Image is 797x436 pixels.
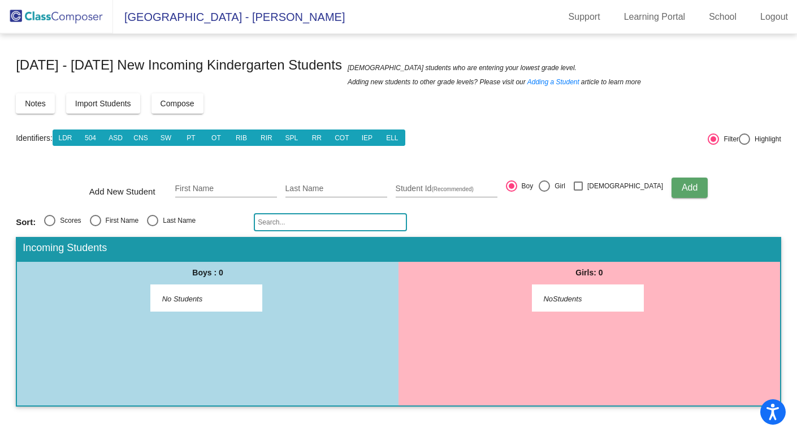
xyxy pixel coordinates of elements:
[113,8,345,26] span: [GEOGRAPHIC_DATA] - [PERSON_NAME]
[16,133,53,143] a: Identifiers:
[543,293,614,305] span: NoStudents
[75,99,131,108] span: Import Students
[285,184,387,193] input: Last Name
[750,134,781,144] div: Highlight
[304,129,330,146] button: RR
[228,129,254,146] button: RIB
[672,178,708,198] button: Add
[17,262,398,284] div: Boys : 0
[53,129,78,146] button: LDR
[587,179,663,193] span: [DEMOGRAPHIC_DATA]
[348,76,641,88] span: Adding new students to other grade levels? Please visit our article to learn more
[103,129,128,146] button: ASD
[560,8,609,26] a: Support
[175,184,277,193] input: First Name
[77,129,103,146] button: 504
[348,62,577,74] span: [DEMOGRAPHIC_DATA] students who are entering your lowest grade level.
[162,293,233,305] span: No Students
[615,8,695,26] a: Learning Portal
[25,99,46,108] span: Notes
[398,262,780,284] div: Girls: 0
[101,215,139,226] div: First Name
[527,76,579,88] a: Adding a Student
[55,215,81,226] div: Scores
[16,56,342,74] span: [DATE] - [DATE] New Incoming Kindergarten Students
[153,129,179,146] button: SW
[23,242,107,254] span: Incoming Students
[279,129,304,146] button: SPL
[178,129,203,146] button: PT
[700,8,746,26] a: School
[16,93,55,114] button: Notes
[66,93,140,114] button: Import Students
[751,8,797,26] a: Logout
[550,181,565,191] div: Girl
[719,134,739,144] div: Filter
[16,217,36,227] span: Sort:
[329,129,354,146] button: COT
[517,181,534,191] div: Boy
[128,129,153,146] button: CNS
[161,99,194,108] span: Compose
[682,183,698,192] span: Add
[396,184,497,193] input: Student Id
[158,215,196,226] div: Last Name
[254,129,279,146] button: RIR
[379,129,405,146] button: ELL
[354,129,380,146] button: IEP
[89,185,167,198] span: Add New Student
[254,213,407,231] input: Search...
[203,129,229,146] button: OT
[16,215,245,230] mat-radio-group: Select an option
[151,93,203,114] button: Compose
